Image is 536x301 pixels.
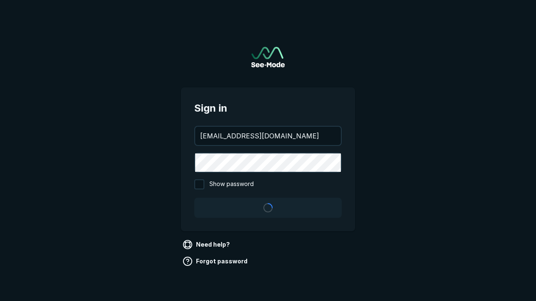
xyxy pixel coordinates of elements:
span: Sign in [194,101,342,116]
img: See-Mode Logo [251,47,285,67]
a: Need help? [181,238,233,251]
a: Forgot password [181,255,251,268]
span: Show password [209,179,254,189]
input: your@email.com [195,127,341,145]
a: Go to sign in [251,47,285,67]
